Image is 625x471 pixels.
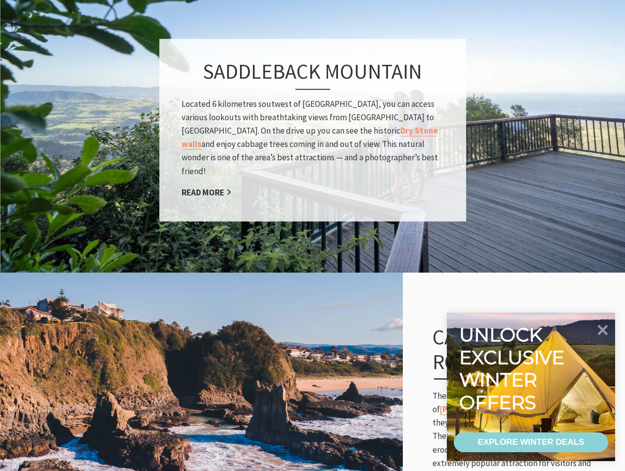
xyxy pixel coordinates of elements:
[182,187,232,198] a: Read More
[454,432,608,452] a: EXPLORE WINTER DEALS
[182,97,444,178] p: Located 6 kilometres soutwest of [GEOGRAPHIC_DATA], you can access various lookouts with breathta...
[478,432,584,452] div: EXPLORE WINTER DEALS
[459,324,569,414] div: Unlock exclusive winter offers
[182,59,444,90] h3: Saddleback Mountain
[182,125,438,150] a: Dry Stone walls
[433,325,597,379] h3: Cathedral rocks
[440,404,527,415] a: [PERSON_NAME] beach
